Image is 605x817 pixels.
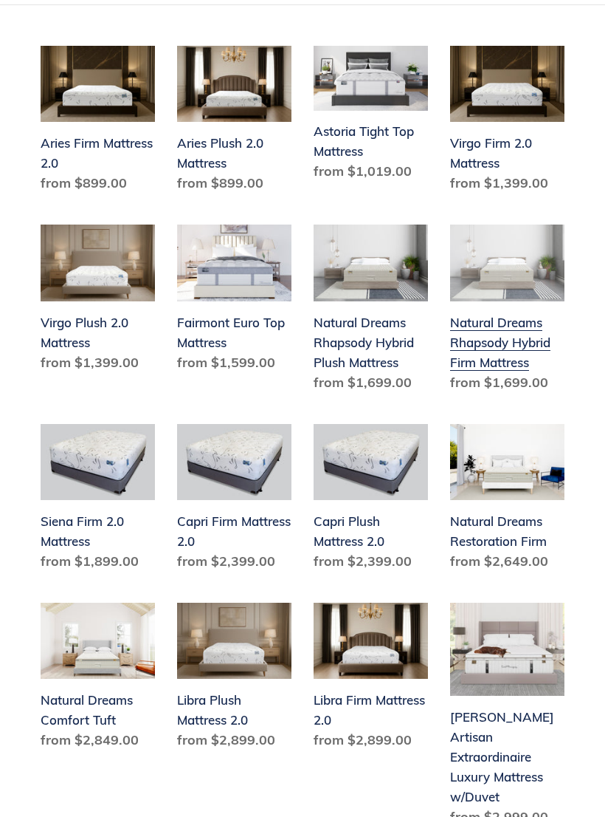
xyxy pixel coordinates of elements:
a: Libra Plush Mattress 2.0 [177,603,291,756]
a: Virgo Plush 2.0 Mattress [41,225,155,377]
a: Natural Dreams Comfort Tuft [41,603,155,756]
a: Aries Firm Mattress 2.0 [41,46,155,199]
a: Siena Firm 2.0 Mattress [41,424,155,577]
a: Capri Plush Mattress 2.0 [314,424,428,577]
a: Astoria Tight Top Mattress [314,46,428,187]
a: Fairmont Euro Top Mattress [177,225,291,377]
a: Capri Firm Mattress 2.0 [177,424,291,577]
a: Natural Dreams Restoration Firm [450,424,564,577]
a: Virgo Firm 2.0 Mattress [450,46,564,199]
a: Natural Dreams Rhapsody Hybrid Firm Mattress [450,225,564,397]
a: Libra Firm Mattress 2.0 [314,603,428,756]
a: Natural Dreams Rhapsody Hybrid Plush Mattress [314,225,428,397]
a: Aries Plush 2.0 Mattress [177,46,291,199]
